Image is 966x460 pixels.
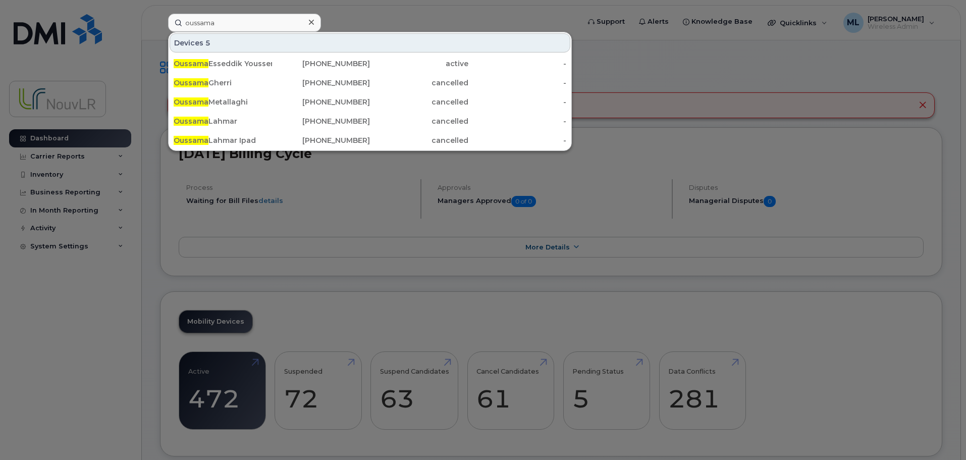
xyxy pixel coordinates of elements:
div: [PHONE_NUMBER] [272,116,370,126]
div: cancelled [370,116,468,126]
div: - [468,97,567,107]
div: - [468,78,567,88]
div: Lahmar [174,116,272,126]
div: [PHONE_NUMBER] [272,78,370,88]
div: [PHONE_NUMBER] [272,59,370,69]
div: cancelled [370,135,468,145]
div: - [468,116,567,126]
div: Devices [170,33,570,53]
a: OussamaLahmar[PHONE_NUMBER]cancelled- [170,112,570,130]
div: - [468,135,567,145]
span: Oussama [174,59,208,68]
div: Esseddik Yousseri [174,59,272,69]
div: [PHONE_NUMBER] [272,135,370,145]
span: Oussama [174,136,208,145]
span: Oussama [174,117,208,126]
span: 5 [205,38,210,48]
div: cancelled [370,97,468,107]
a: OussamaLahmar Ipad[PHONE_NUMBER]cancelled- [170,131,570,149]
a: OussamaEsseddik Yousseri[PHONE_NUMBER]active- [170,55,570,73]
div: Lahmar Ipad [174,135,272,145]
div: Metallaghi [174,97,272,107]
div: cancelled [370,78,468,88]
span: Oussama [174,78,208,87]
div: Gherri [174,78,272,88]
div: - [468,59,567,69]
span: Oussama [174,97,208,107]
div: [PHONE_NUMBER] [272,97,370,107]
div: active [370,59,468,69]
a: OussamaGherri[PHONE_NUMBER]cancelled- [170,74,570,92]
a: OussamaMetallaghi[PHONE_NUMBER]cancelled- [170,93,570,111]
